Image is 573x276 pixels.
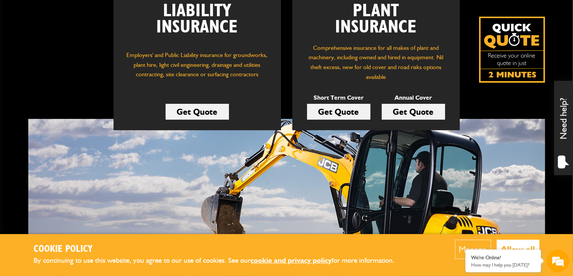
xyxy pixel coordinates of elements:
div: Need help? [554,81,573,175]
a: Get your insurance quote isn just 2-minutes [479,17,545,83]
a: Get Quote [307,104,370,120]
input: Enter your last name [10,70,138,86]
button: Allow all [497,240,539,259]
h2: Plant Insurance [304,3,449,35]
p: Annual Cover [382,93,445,103]
p: Employers' and Public Liability insurance for groundworks, plant hire, light civil engineering, d... [125,50,270,86]
a: Get Quote [382,104,445,120]
img: Quick Quote [479,17,545,83]
a: Get Quote [166,104,229,120]
input: Enter your phone number [10,114,138,131]
textarea: Type your message and hit 'Enter' [10,137,138,211]
p: Comprehensive insurance for all makes of plant and machinery, including owned and hired in equipm... [304,43,449,82]
input: Enter your email address [10,92,138,109]
div: Minimize live chat window [124,4,142,22]
h2: Liability Insurance [125,3,270,43]
em: Start Chat [103,217,137,227]
p: How may I help you today? [471,262,535,268]
button: Manage [455,240,491,259]
img: d_20077148190_company_1631870298795_20077148190 [13,42,32,52]
div: Chat with us now [39,42,127,52]
p: Short Term Cover [307,93,370,103]
p: By continuing to use this website, you agree to our use of cookies. See our for more information. [34,255,407,267]
div: We're Online! [471,254,535,261]
h2: Cookie Policy [34,244,407,255]
a: cookie and privacy policy [251,256,332,265]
